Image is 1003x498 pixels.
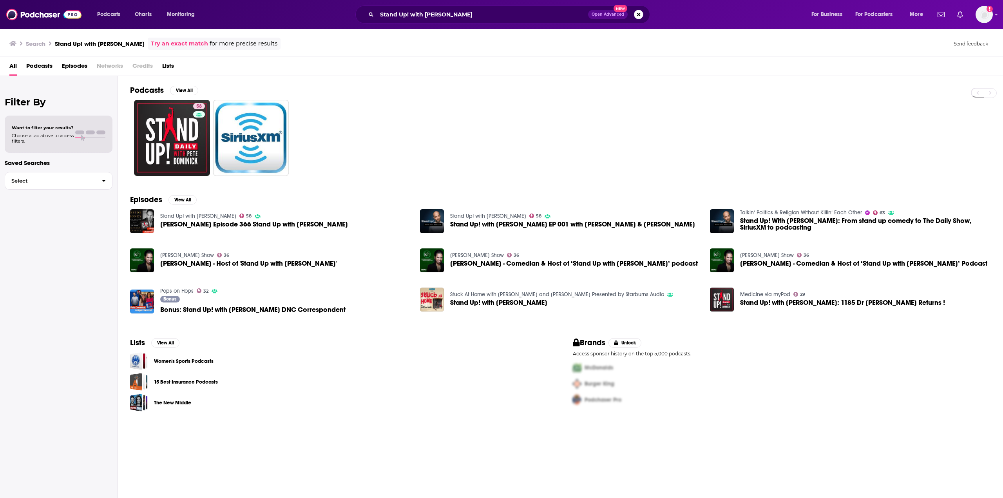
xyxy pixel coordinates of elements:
a: Stand Up! with Pete Dominick [160,213,236,219]
button: open menu [806,8,852,21]
span: 58 [246,214,252,218]
a: Stand Up! with Pete Dominick EP 001 with Maura Quint & Aaron Carroll [450,221,695,228]
a: Stand Up! With Pete Dominick: From stand up comedy to The Daily Show, SiriusXM to podcasting [740,217,990,231]
button: View All [151,338,179,348]
a: Women's Sports Podcasts [130,352,148,370]
span: [PERSON_NAME] - Comedian & Host of ‘Stand Up with [PERSON_NAME]’ podcast [450,260,698,267]
h2: Podcasts [130,85,164,95]
img: Podchaser - Follow, Share and Rate Podcasts [6,7,81,22]
a: Episodes [62,60,87,76]
span: Charts [135,9,152,20]
span: Monitoring [167,9,195,20]
span: Podchaser Pro [585,397,621,403]
span: For Podcasters [855,9,893,20]
button: View All [170,86,198,95]
img: Pete Dominick - Comedian & Host of ‘Stand Up with Pete Dominick’ Podcast [710,248,734,272]
img: Stand Up! with Pete Dominick: 1185 Dr Aaron Carroll Returns ! [710,288,734,311]
a: Stand Up! with Pete Dominick: 1185 Dr Aaron Carroll Returns ! [740,299,945,306]
a: Lists [162,60,174,76]
span: for more precise results [210,39,277,48]
img: Zachary Karabell Episode 366 Stand Up with Pete Dominick [130,209,154,233]
a: 58 [193,103,205,109]
a: Show notifications dropdown [954,8,966,21]
a: 63 [873,210,885,215]
a: 58 [134,100,210,176]
h3: Stand Up! with [PERSON_NAME] [55,40,145,47]
a: The New Middle [130,394,148,411]
a: ListsView All [130,338,179,348]
span: 32 [203,290,208,293]
p: Access sponsor history on the top 5,000 podcasts. [573,351,990,357]
div: Search podcasts, credits, & more... [363,5,657,24]
button: Send feedback [951,40,990,47]
a: Pete Dominick - Comedian & Host of ‘Stand Up with Pete Dominick’ podcast [450,260,698,267]
img: First Pro Logo [570,360,585,376]
h3: Search [26,40,45,47]
img: Stand Up! With Pete Dominick: From stand up comedy to The Daily Show, SiriusXM to podcasting [710,209,734,233]
span: 29 [800,293,805,296]
a: Medicine via myPod [740,291,790,298]
a: PodcastsView All [130,85,198,95]
span: Logged in as MackenzieCollier [976,6,993,23]
button: open menu [850,8,904,21]
button: Show profile menu [976,6,993,23]
span: Stand Up! With [PERSON_NAME]: From stand up comedy to The Daily Show, SiriusXM to podcasting [740,217,990,231]
p: Saved Searches [5,159,112,167]
h2: Filter By [5,96,112,108]
span: 63 [880,211,885,215]
h2: Brands [573,338,605,348]
a: Talkin‘ Politics & Religion Without Killin‘ Each Other [740,209,862,216]
a: All [9,60,17,76]
a: Bonus: Stand Up! with Pete Dominick DNC Correspondent [160,306,346,313]
a: Try an exact match [151,39,208,48]
a: 36 [797,253,809,257]
a: 15 Best Insurance Podcasts [154,378,218,386]
img: Second Pro Logo [570,376,585,392]
a: 29 [793,292,806,297]
a: The New Middle [154,398,191,407]
span: Bonus: Stand Up! with [PERSON_NAME] DNC Correspondent [160,306,346,313]
img: Pete Dominick - Host of 'Stand Up with Pete Dominick' [130,248,154,272]
a: Pete Dominick - Host of 'Stand Up with Pete Dominick' [160,260,337,267]
span: Select [5,178,96,183]
a: Pete Dominick - Comedian & Host of ‘Stand Up with Pete Dominick’ podcast [420,248,444,272]
a: Karen Hunter Show [160,252,214,259]
a: Pete Dominick - Comedian & Host of ‘Stand Up with Pete Dominick’ Podcast [740,260,987,267]
span: New [614,5,628,12]
span: 36 [224,254,229,257]
button: Open AdvancedNew [588,10,628,19]
a: Stand Up! with Pete Dominick [450,299,547,306]
img: User Profile [976,6,993,23]
a: Charts [130,8,156,21]
a: 32 [197,288,209,293]
svg: Add a profile image [987,6,993,12]
a: 36 [507,253,520,257]
span: Stand Up! with [PERSON_NAME] [450,299,547,306]
span: Bonus [163,297,176,301]
a: 58 [239,214,252,218]
span: Stand Up! with [PERSON_NAME]: 1185 Dr [PERSON_NAME] Returns ! [740,299,945,306]
button: View All [168,195,197,205]
img: Stand Up! with Pete Dominick EP 001 with Maura Quint & Aaron Carroll [420,209,444,233]
span: [PERSON_NAME] Episode 366 Stand Up with [PERSON_NAME] [160,221,348,228]
span: Stand Up! with [PERSON_NAME] EP 001 with [PERSON_NAME] & [PERSON_NAME] [450,221,695,228]
span: More [910,9,923,20]
a: Podcasts [26,60,53,76]
a: Show notifications dropdown [934,8,948,21]
img: Bonus: Stand Up! with Pete Dominick DNC Correspondent [130,290,154,313]
button: Select [5,172,112,190]
span: Want to filter your results? [12,125,74,130]
a: Stuck At Home with Cliff and Jason Presented by Starburns Audio [450,291,664,298]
